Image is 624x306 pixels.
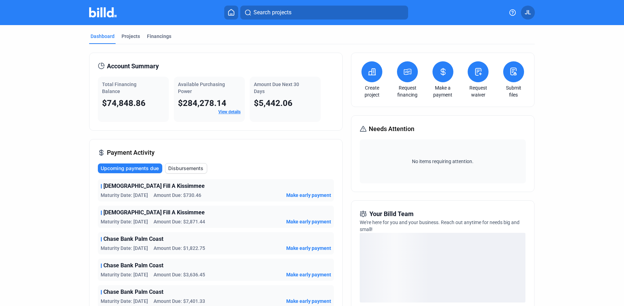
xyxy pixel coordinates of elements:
span: Amount Due Next 30 Days [254,82,299,94]
span: We're here for you and your business. Reach out anytime for needs big and small! [360,220,520,232]
div: Financings [147,33,171,40]
span: Maturity Date: [DATE] [101,271,148,278]
span: [DEMOGRAPHIC_DATA] Fill A Kissimmee [103,182,205,190]
button: Make early payment [286,245,331,252]
button: Make early payment [286,192,331,199]
div: Projects [122,33,140,40]
a: Request waiver [466,84,490,98]
a: Request financing [395,84,420,98]
span: $5,442.06 [254,98,292,108]
span: Chase Bank Palm Coast [103,235,163,243]
span: JL [525,8,531,17]
button: Make early payment [286,218,331,225]
span: Amount Due: $730.46 [154,192,201,199]
button: Make early payment [286,271,331,278]
img: Billd Company Logo [89,7,117,17]
span: Maturity Date: [DATE] [101,218,148,225]
button: JL [521,6,535,20]
span: Total Financing Balance [102,82,136,94]
span: Your Billd Team [369,209,414,219]
button: Upcoming payments due [98,163,162,173]
span: $284,278.14 [178,98,226,108]
span: No items requiring attention. [362,158,523,165]
span: [DEMOGRAPHIC_DATA] Fill A Kissimmee [103,208,205,217]
div: Dashboard [91,33,115,40]
span: Amount Due: $1,822.75 [154,245,205,252]
button: Disbursements [165,163,207,174]
span: Payment Activity [107,148,155,158]
span: Account Summary [107,61,159,71]
span: Maturity Date: [DATE] [101,192,148,199]
a: View details [218,109,241,114]
span: Search projects [253,8,291,17]
span: Maturity Date: [DATE] [101,298,148,305]
span: Upcoming payments due [101,165,159,172]
a: Create project [360,84,384,98]
span: Amount Due: $2,871.44 [154,218,205,225]
span: $74,848.86 [102,98,146,108]
span: Chase Bank Palm Coast [103,288,163,296]
a: Make a payment [431,84,455,98]
span: Needs Attention [369,124,414,134]
span: Amount Due: $3,636.45 [154,271,205,278]
a: Submit files [501,84,526,98]
div: loading [360,233,525,303]
span: Chase Bank Palm Coast [103,261,163,270]
span: Available Purchasing Power [178,82,225,94]
span: Maturity Date: [DATE] [101,245,148,252]
span: Disbursements [168,165,203,172]
button: Search projects [240,6,408,20]
button: Make early payment [286,298,331,305]
span: Amount Due: $7,401.33 [154,298,205,305]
